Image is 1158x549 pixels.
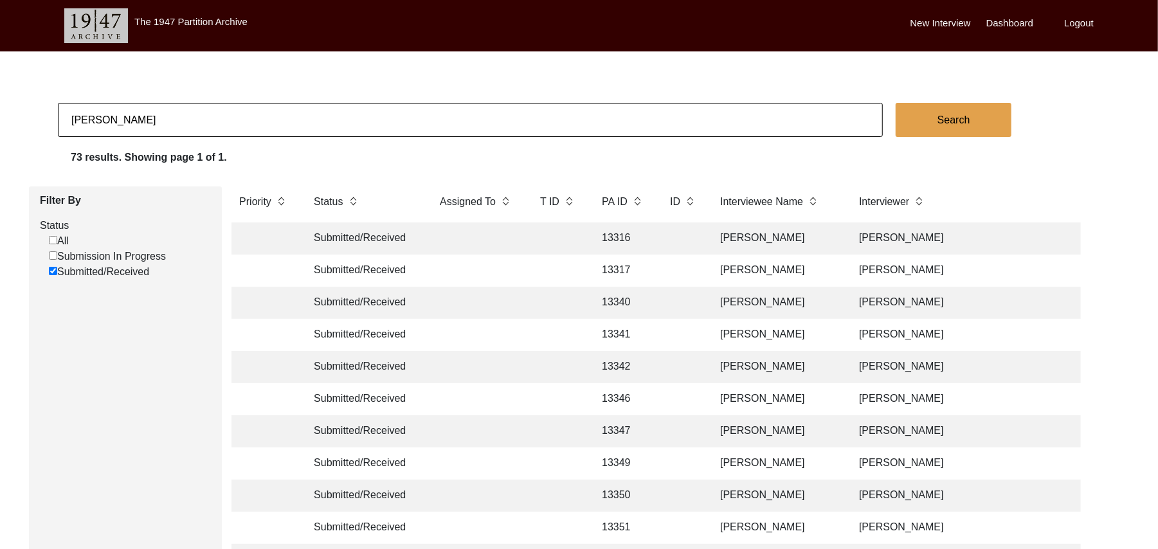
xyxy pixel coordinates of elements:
[594,512,652,544] td: 13351
[134,16,248,27] label: The 1947 Partition Archive
[712,415,841,447] td: [PERSON_NAME]
[314,194,343,210] label: Status
[306,415,422,447] td: Submitted/Received
[49,251,57,260] input: Submission In Progress
[685,194,694,208] img: sort-button.png
[594,287,652,319] td: 13340
[851,480,1076,512] td: [PERSON_NAME]
[440,194,496,210] label: Assigned To
[633,194,642,208] img: sort-button.png
[594,222,652,255] td: 13316
[594,383,652,415] td: 13346
[594,447,652,480] td: 13349
[851,447,1076,480] td: [PERSON_NAME]
[306,383,422,415] td: Submitted/Received
[896,103,1011,137] button: Search
[712,351,841,383] td: [PERSON_NAME]
[712,480,841,512] td: [PERSON_NAME]
[594,480,652,512] td: 13350
[910,16,971,31] label: New Interview
[594,351,652,383] td: 13342
[64,8,128,43] img: header-logo.png
[540,194,559,210] label: T ID
[306,447,422,480] td: Submitted/Received
[712,287,841,319] td: [PERSON_NAME]
[565,194,574,208] img: sort-button.png
[851,415,1076,447] td: [PERSON_NAME]
[306,319,422,351] td: Submitted/Received
[808,194,817,208] img: sort-button.png
[851,255,1076,287] td: [PERSON_NAME]
[712,222,841,255] td: [PERSON_NAME]
[720,194,803,210] label: Interviewee Name
[594,255,652,287] td: 13317
[306,512,422,544] td: Submitted/Received
[712,512,841,544] td: [PERSON_NAME]
[49,249,166,264] label: Submission In Progress
[851,351,1076,383] td: [PERSON_NAME]
[712,255,841,287] td: [PERSON_NAME]
[49,264,149,280] label: Submitted/Received
[594,415,652,447] td: 13347
[594,319,652,351] td: 13341
[670,194,680,210] label: ID
[851,512,1076,544] td: [PERSON_NAME]
[859,194,909,210] label: Interviewer
[986,16,1033,31] label: Dashboard
[501,194,510,208] img: sort-button.png
[276,194,285,208] img: sort-button.png
[712,383,841,415] td: [PERSON_NAME]
[306,351,422,383] td: Submitted/Received
[712,319,841,351] td: [PERSON_NAME]
[40,193,212,208] label: Filter By
[239,194,271,210] label: Priority
[40,218,212,233] label: Status
[306,255,422,287] td: Submitted/Received
[58,103,883,137] input: Search...
[712,447,841,480] td: [PERSON_NAME]
[49,236,57,244] input: All
[602,194,628,210] label: PA ID
[914,194,923,208] img: sort-button.png
[851,383,1076,415] td: [PERSON_NAME]
[49,267,57,275] input: Submitted/Received
[851,319,1076,351] td: [PERSON_NAME]
[1064,16,1094,31] label: Logout
[49,233,69,249] label: All
[306,287,422,319] td: Submitted/Received
[71,150,227,165] label: 73 results. Showing page 1 of 1.
[851,222,1076,255] td: [PERSON_NAME]
[306,480,422,512] td: Submitted/Received
[306,222,422,255] td: Submitted/Received
[348,194,357,208] img: sort-button.png
[851,287,1076,319] td: [PERSON_NAME]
